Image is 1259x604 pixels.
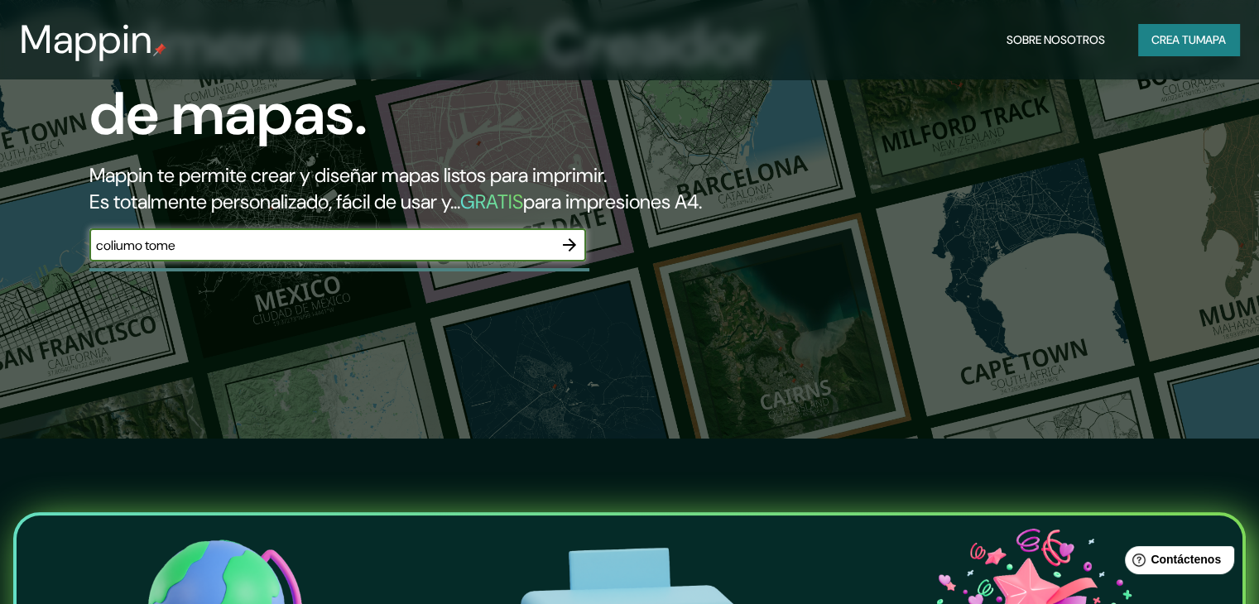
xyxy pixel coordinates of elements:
font: mapa [1196,32,1226,47]
font: Crea tu [1151,32,1196,47]
font: Sobre nosotros [1007,32,1105,47]
font: Mappin [20,13,153,65]
font: Mappin te permite crear y diseñar mapas listos para imprimir. [89,162,607,188]
iframe: Lanzador de widgets de ayuda [1112,539,1241,586]
button: Crea tumapa [1138,24,1239,55]
input: Elige tu lugar favorito [89,236,553,255]
font: para impresiones A4. [523,189,702,214]
button: Sobre nosotros [1000,24,1112,55]
img: pin de mapeo [153,43,166,56]
font: Es totalmente personalizado, fácil de usar y... [89,189,460,214]
font: GRATIS [460,189,523,214]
